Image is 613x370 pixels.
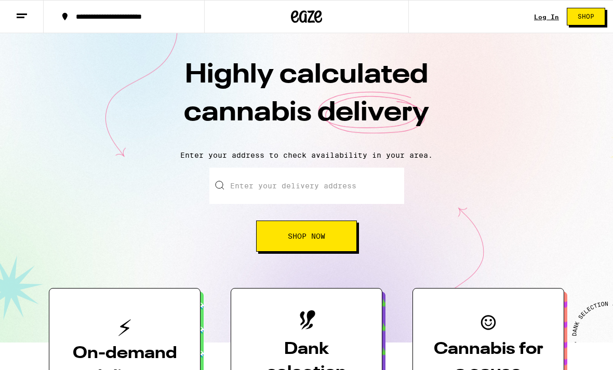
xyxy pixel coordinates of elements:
[559,8,613,25] a: Shop
[567,8,605,25] button: Shop
[534,13,559,20] a: Log In
[209,168,404,204] input: Enter your delivery address
[578,13,594,20] span: Shop
[288,232,325,240] span: Shop Now
[256,221,357,252] button: Shop Now
[125,57,488,143] h1: Highly calculated cannabis delivery
[10,151,603,159] p: Enter your address to check availability in your area.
